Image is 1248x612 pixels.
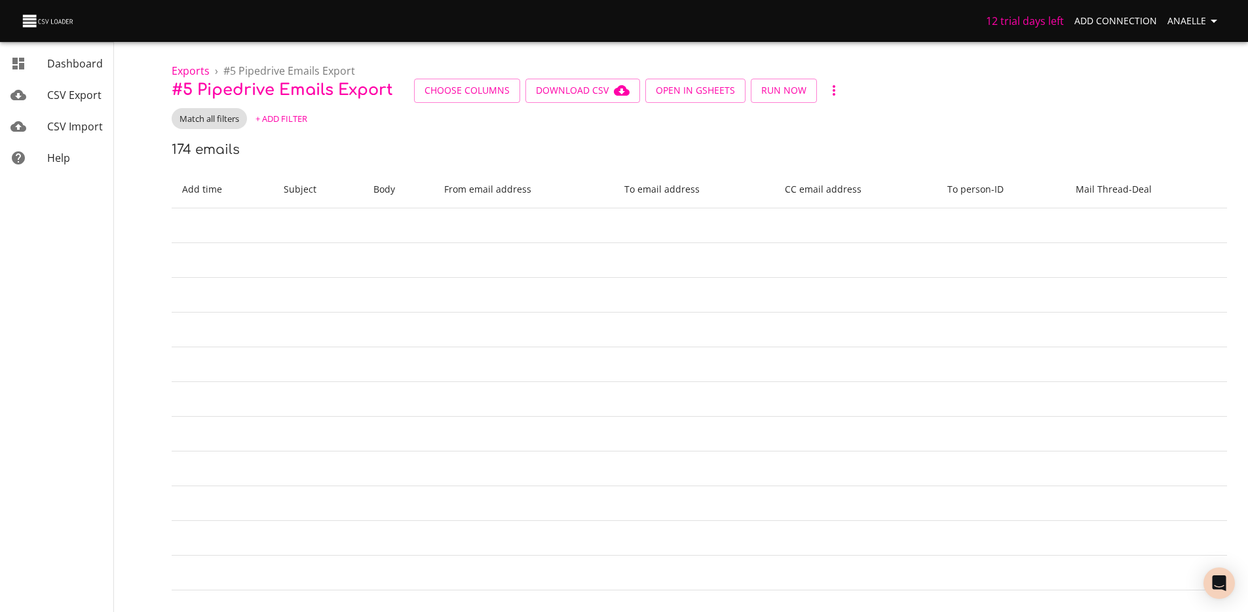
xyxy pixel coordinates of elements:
button: Download CSV [525,79,640,103]
button: Open in GSheets [645,79,746,103]
span: CSV Export [47,88,102,102]
th: To person - ID [937,171,1066,208]
span: Run Now [761,83,806,99]
th: Add time [172,171,273,208]
span: Help [47,151,70,165]
button: Run Now [751,79,817,103]
th: Body [363,171,434,208]
button: Choose Columns [414,79,520,103]
div: Open Intercom Messenger [1203,567,1235,599]
a: Exports [172,64,210,78]
li: › [215,63,218,79]
span: Download CSV [536,83,630,99]
h6: 174 emails [172,142,240,157]
th: To email address [614,171,774,208]
th: Subject [273,171,363,208]
span: Choose Columns [425,83,510,99]
span: # 5 Pipedrive Emails Export [223,64,355,78]
img: CSV Loader [21,12,76,30]
span: CSV Import [47,119,103,134]
span: # 5 Pipedrive Emails Export [172,81,393,99]
span: Match all filters [172,113,247,125]
span: Dashboard [47,56,103,71]
span: Open in GSheets [656,83,735,99]
span: + Add Filter [255,111,307,126]
th: From email address [434,171,614,208]
button: + Add Filter [252,109,311,129]
span: Anaelle [1167,13,1222,29]
span: Add Connection [1074,13,1157,29]
button: Anaelle [1162,9,1227,33]
th: Mail Thread - Deal [1065,171,1227,208]
a: Add Connection [1069,9,1162,33]
div: Match all filters [172,108,247,129]
th: CC email address [774,171,937,208]
h6: 12 trial days left [986,12,1064,30]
